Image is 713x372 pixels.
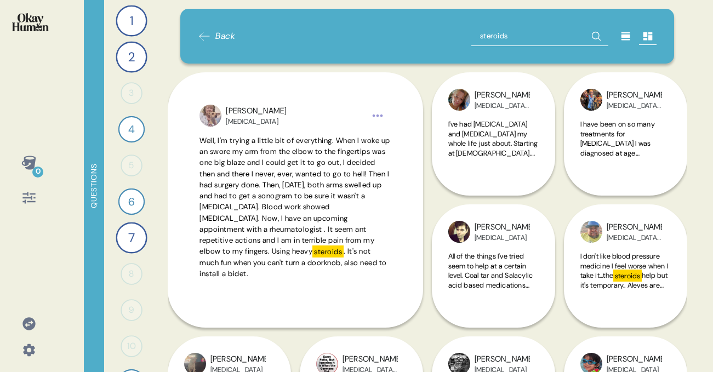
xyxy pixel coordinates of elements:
[607,221,662,233] div: [PERSON_NAME]
[448,251,533,309] span: All of the things I've tried seem to help at a certain level. Coal tar and Salacylic acid based m...
[580,89,602,111] img: profilepic_10061244660660157.jpg
[121,335,142,357] div: 10
[12,13,49,31] img: okayhuman.3b1b6348.png
[475,89,530,101] div: [PERSON_NAME]
[343,353,398,365] div: [PERSON_NAME]
[226,117,287,126] div: [MEDICAL_DATA]
[607,353,662,365] div: [PERSON_NAME]
[199,136,390,256] span: Well, I'm trying a little bit of everything. When I woke up an swore my arm from the elbow to the...
[607,89,662,101] div: [PERSON_NAME]
[580,251,669,280] span: I don't like blood pressure medicine I feel worse when I take it...the
[475,221,530,233] div: [PERSON_NAME]
[613,270,642,282] mark: steroids
[580,119,655,177] span: I have been on so many treatments for [MEDICAL_DATA] I was diagnosed at age [DEMOGRAPHIC_DATA], m...
[199,247,387,278] span: . It's not much fun when you can't turn a doorknob, also need to install a bidet.
[32,167,43,178] div: 0
[121,154,142,176] div: 5
[607,233,662,242] div: [MEDICAL_DATA] + [MEDICAL_DATA]
[116,5,147,36] div: 1
[607,101,662,110] div: [MEDICAL_DATA] + [MEDICAL_DATA]
[475,353,530,365] div: [PERSON_NAME]
[312,245,343,257] mark: steroids
[116,41,147,72] div: 2
[226,105,287,117] div: [PERSON_NAME]
[121,299,142,321] div: 9
[199,105,221,127] img: profilepic_24558042217121832.jpg
[475,101,530,110] div: [MEDICAL_DATA] + [MEDICAL_DATA]
[448,119,538,215] span: I've had [MEDICAL_DATA] and [MEDICAL_DATA] my whole life just about. Starting at [DEMOGRAPHIC_DAT...
[118,188,144,215] div: 6
[118,116,144,142] div: 4
[471,26,608,46] input: Search all responses
[121,82,142,104] div: 3
[215,30,235,43] span: Back
[116,222,147,253] div: 7
[475,233,530,242] div: [MEDICAL_DATA]
[448,89,470,111] img: profilepic_10045691865468499.jpg
[580,271,668,309] span: help but it's temporary.. Aleves are good but I have to take so many for them to work
[121,263,142,285] div: 8
[448,221,470,243] img: profilepic_9297583127008802.jpg
[580,221,602,243] img: profilepic_10086179818096399.jpg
